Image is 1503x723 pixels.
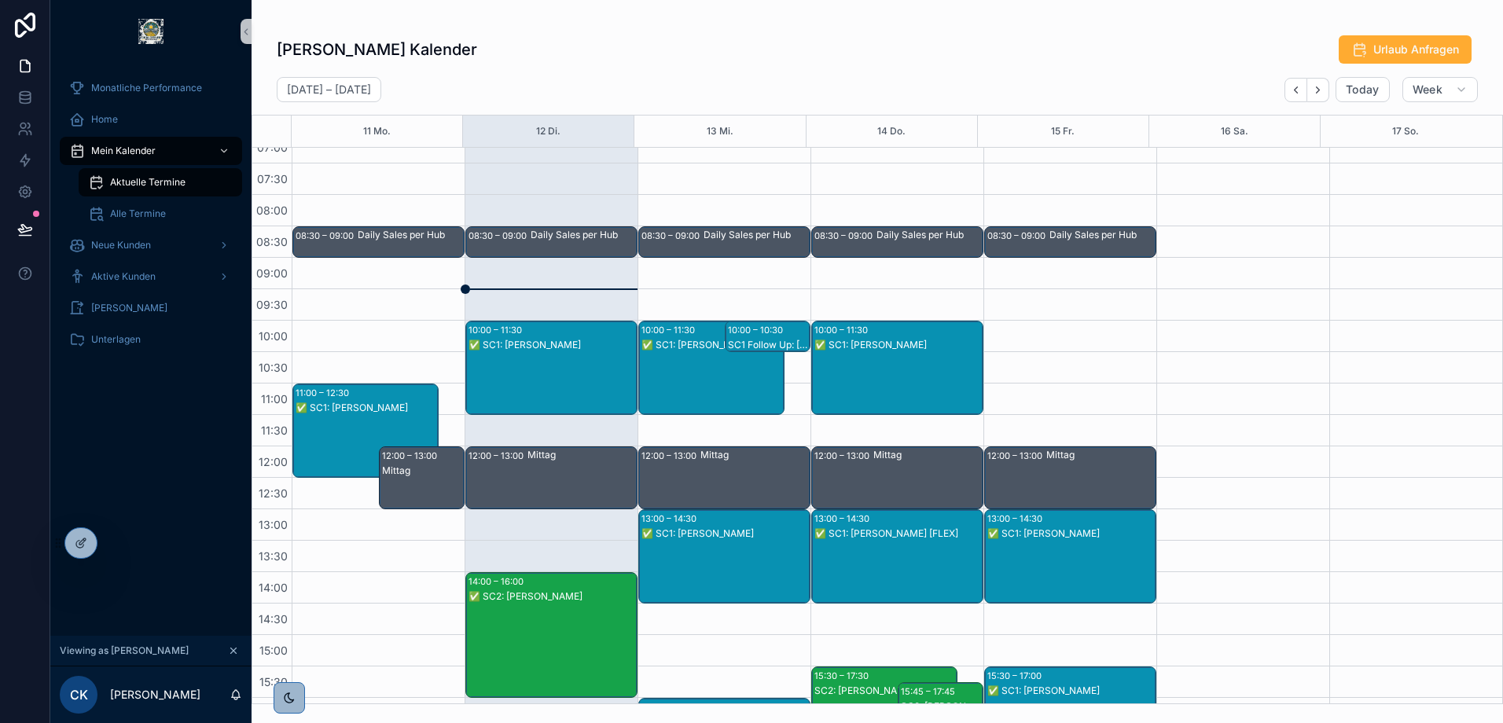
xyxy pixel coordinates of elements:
[466,321,637,414] div: 10:00 – 11:30✅ SC1: [PERSON_NAME]
[639,510,810,603] div: 13:00 – 14:30✅ SC1: [PERSON_NAME]
[1413,83,1442,97] span: Week
[814,511,873,527] div: 13:00 – 14:30
[1051,116,1075,147] div: 15 Fr.
[50,63,252,374] div: scrollable content
[639,227,810,257] div: 08:30 – 09:00Daily Sales per Hub
[873,449,982,461] div: Mittag
[877,116,906,147] button: 14 Do.
[296,228,358,244] div: 08:30 – 09:00
[255,612,292,626] span: 14:30
[79,200,242,228] a: Alle Termine
[1346,83,1380,97] span: Today
[469,590,636,603] div: ✅ SC2: [PERSON_NAME]
[814,322,872,338] div: 10:00 – 11:30
[814,527,982,540] div: ✅ SC1: [PERSON_NAME] [FLEX]
[987,448,1046,464] div: 12:00 – 13:00
[1049,229,1155,241] div: Daily Sales per Hub
[639,321,784,414] div: 10:00 – 11:30✅ SC1: [PERSON_NAME]
[255,644,292,657] span: 15:00
[255,455,292,468] span: 12:00
[728,339,810,351] div: SC1 Follow Up: [PERSON_NAME]
[814,339,982,351] div: ✅ SC1: [PERSON_NAME]
[1392,116,1419,147] button: 17 So.
[639,447,810,508] div: 12:00 – 13:00Mittag
[814,448,873,464] div: 12:00 – 13:00
[814,668,873,684] div: 15:30 – 17:30
[91,82,202,94] span: Monatliche Performance
[641,699,700,715] div: 16:00 – 17:30
[1284,78,1307,102] button: Back
[641,511,700,527] div: 13:00 – 14:30
[985,227,1156,257] div: 08:30 – 09:00Daily Sales per Hub
[287,82,371,97] h2: [DATE] – [DATE]
[253,172,292,185] span: 07:30
[252,235,292,248] span: 08:30
[91,145,156,157] span: Mein Kalender
[641,228,704,244] div: 08:30 – 09:00
[707,116,733,147] div: 13 Mi.
[987,668,1045,684] div: 15:30 – 17:00
[60,644,189,657] span: Viewing as [PERSON_NAME]
[641,527,809,540] div: ✅ SC1: [PERSON_NAME]
[257,424,292,437] span: 11:30
[60,105,242,134] a: Home
[110,687,200,703] p: [PERSON_NAME]
[70,685,88,704] span: CK
[110,207,166,220] span: Alle Termine
[60,325,242,354] a: Unterlagen
[255,518,292,531] span: 13:00
[987,228,1049,244] div: 08:30 – 09:00
[255,486,292,500] span: 12:30
[641,322,699,338] div: 10:00 – 11:30
[469,339,636,351] div: ✅ SC1: [PERSON_NAME]
[293,227,464,257] div: 08:30 – 09:00Daily Sales per Hub
[985,510,1156,603] div: 13:00 – 14:30✅ SC1: [PERSON_NAME]
[60,74,242,102] a: Monatliche Performance
[91,113,118,126] span: Home
[363,116,391,147] button: 11 Mo.
[138,19,164,44] img: App logo
[536,116,560,147] div: 12 Di.
[814,228,876,244] div: 08:30 – 09:00
[466,573,637,697] div: 14:00 – 16:00✅ SC2: [PERSON_NAME]
[726,321,810,351] div: 10:00 – 10:30SC1 Follow Up: [PERSON_NAME]
[469,322,526,338] div: 10:00 – 11:30
[110,176,186,189] span: Aktuelle Termine
[255,329,292,343] span: 10:00
[253,141,292,154] span: 07:00
[469,448,527,464] div: 12:00 – 13:00
[252,298,292,311] span: 09:30
[728,322,787,338] div: 10:00 – 10:30
[469,228,531,244] div: 08:30 – 09:00
[987,684,1155,697] div: ✅ SC1: [PERSON_NAME]
[296,385,353,401] div: 11:00 – 12:30
[812,447,983,508] div: 12:00 – 13:00Mittag
[255,361,292,374] span: 10:30
[704,229,809,241] div: Daily Sales per Hub
[1402,77,1478,102] button: Week
[293,384,438,477] div: 11:00 – 12:30✅ SC1: [PERSON_NAME]
[469,574,527,589] div: 14:00 – 16:00
[60,137,242,165] a: Mein Kalender
[1336,77,1390,102] button: Today
[1046,449,1155,461] div: Mittag
[91,270,156,283] span: Aktive Kunden
[527,449,636,461] div: Mittag
[1373,42,1459,57] span: Urlaub Anfragen
[91,333,141,346] span: Unterlagen
[1307,78,1329,102] button: Next
[987,527,1155,540] div: ✅ SC1: [PERSON_NAME]
[91,302,167,314] span: [PERSON_NAME]
[466,447,637,508] div: 12:00 – 13:00Mittag
[255,549,292,563] span: 13:30
[641,339,783,351] div: ✅ SC1: [PERSON_NAME]
[901,700,983,713] div: SC2: [PERSON_NAME]
[985,447,1156,508] div: 12:00 – 13:00Mittag
[60,294,242,322] a: [PERSON_NAME]
[1221,116,1248,147] button: 16 Sa.
[876,229,982,241] div: Daily Sales per Hub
